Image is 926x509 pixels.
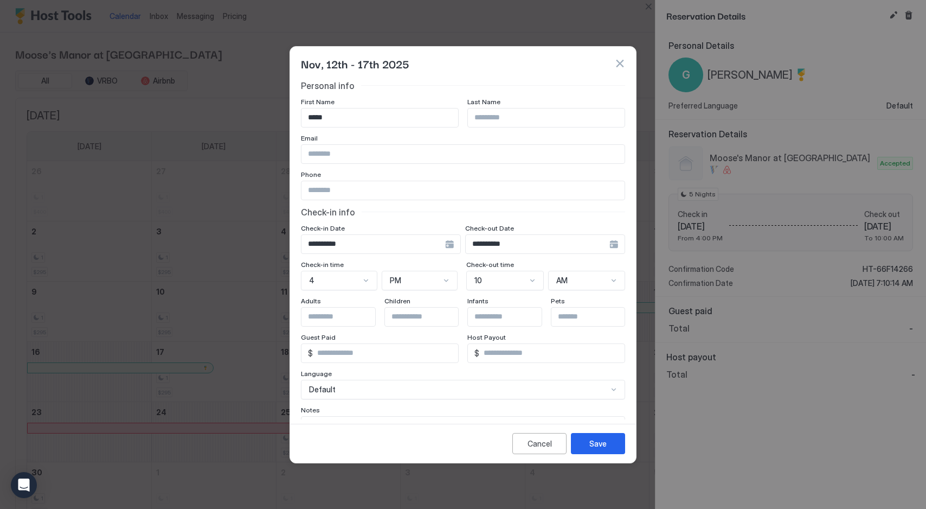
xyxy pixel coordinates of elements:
span: Default [309,385,336,395]
input: Input Field [313,344,458,362]
textarea: Input Field [301,417,625,470]
input: Input Field [301,109,458,127]
div: Save [589,438,607,449]
span: Email [301,134,318,142]
input: Input Field [301,235,445,253]
div: Open Intercom Messenger [11,472,37,498]
div: Cancel [528,438,552,449]
input: Input Field [301,145,625,163]
span: 10 [474,276,482,285]
span: Check-in Date [301,224,345,232]
span: Adults [301,297,321,305]
input: Input Field [479,344,625,362]
span: Phone [301,170,321,179]
input: Input Field [301,181,625,200]
input: Input Field [466,235,609,253]
span: $ [308,348,313,358]
span: Check-in time [301,260,344,269]
span: Language [301,370,332,378]
span: Last Name [467,98,500,106]
button: Save [571,433,625,454]
span: Notes [301,406,320,414]
span: Check-out Date [465,224,514,232]
input: Input Field [385,308,474,326]
span: Infants [467,297,488,305]
input: Input Field [301,308,390,326]
input: Input Field [468,308,557,326]
input: Input Field [551,308,640,326]
span: Check-out time [466,260,514,269]
span: Guest Paid [301,333,336,341]
span: Nov, 12th - 17th 2025 [301,55,409,72]
span: Check-in info [301,207,355,218]
span: Personal info [301,80,355,91]
span: 4 [309,276,314,285]
span: $ [474,348,479,358]
button: Cancel [512,433,567,454]
span: Children [384,297,410,305]
span: AM [556,276,568,285]
input: Input Field [468,109,625,127]
span: First Name [301,98,335,106]
span: PM [390,276,401,285]
span: Host Payout [467,333,506,341]
span: Pets [551,297,565,305]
